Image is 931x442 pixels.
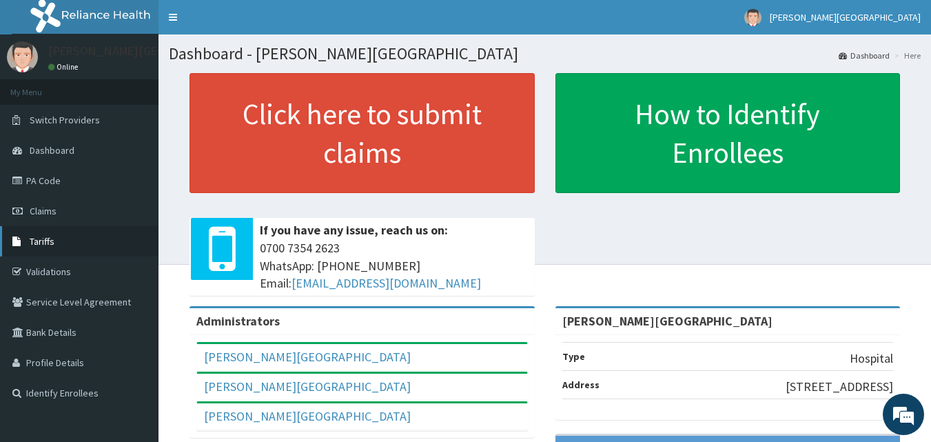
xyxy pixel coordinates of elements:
a: [PERSON_NAME][GEOGRAPHIC_DATA] [204,408,411,424]
li: Here [891,50,921,61]
a: [PERSON_NAME][GEOGRAPHIC_DATA] [204,349,411,365]
b: Administrators [196,313,280,329]
b: Address [562,379,600,391]
h1: Dashboard - [PERSON_NAME][GEOGRAPHIC_DATA] [169,45,921,63]
span: 0700 7354 2623 WhatsApp: [PHONE_NUMBER] Email: [260,239,528,292]
b: Type [562,350,585,363]
a: Online [48,62,81,72]
span: Claims [30,205,57,217]
span: Tariffs [30,235,54,248]
a: [PERSON_NAME][GEOGRAPHIC_DATA] [204,379,411,394]
img: User Image [744,9,761,26]
span: Switch Providers [30,114,100,126]
b: If you have any issue, reach us on: [260,222,448,238]
img: User Image [7,41,38,72]
p: Hospital [850,350,893,368]
a: How to Identify Enrollees [555,73,901,193]
a: Dashboard [839,50,890,61]
a: [EMAIL_ADDRESS][DOMAIN_NAME] [291,275,481,291]
a: Click here to submit claims [190,73,535,193]
span: Dashboard [30,144,74,157]
span: [PERSON_NAME][GEOGRAPHIC_DATA] [770,11,921,23]
p: [PERSON_NAME][GEOGRAPHIC_DATA] [48,45,252,57]
strong: [PERSON_NAME][GEOGRAPHIC_DATA] [562,313,773,329]
p: [STREET_ADDRESS] [786,378,893,396]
